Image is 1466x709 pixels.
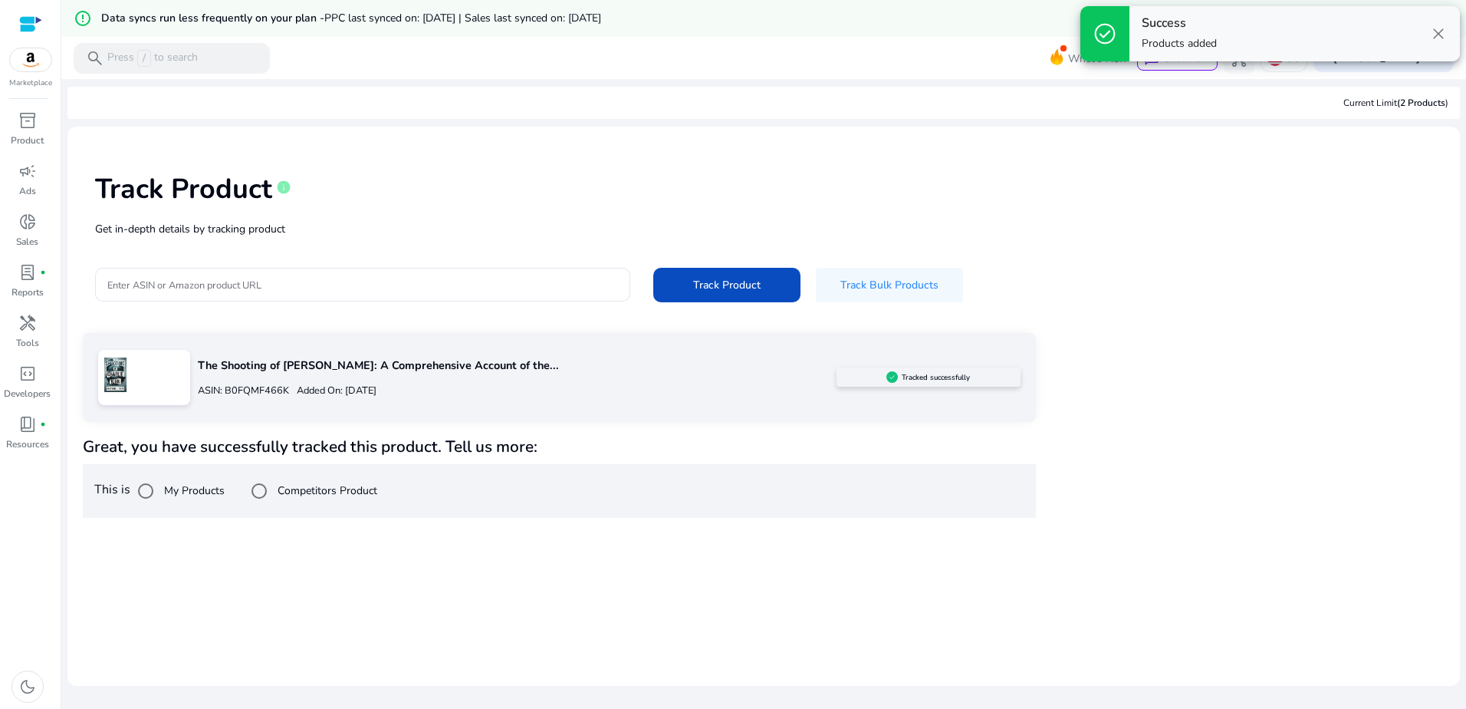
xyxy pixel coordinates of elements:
span: (2 Products [1397,97,1445,109]
span: dark_mode [18,678,37,696]
span: What's New [1068,45,1128,72]
span: code_blocks [18,364,37,383]
span: check_circle [1093,21,1117,46]
label: My Products [161,483,225,499]
span: lab_profile [18,263,37,282]
img: amazon.svg [10,48,51,71]
button: Track Bulk Products [816,268,963,302]
span: info [276,180,291,195]
img: sellerapp_active [886,371,898,383]
h4: Success [1142,16,1217,31]
label: Competitors Product [274,483,377,499]
span: book_4 [18,415,37,434]
h1: Track Product [95,173,272,206]
span: handyman [18,314,37,332]
span: inventory_2 [18,111,37,130]
p: Sales [16,235,38,249]
span: close [1429,25,1448,43]
p: Ads [19,184,36,198]
h5: Data syncs run less frequently on your plan - [101,12,601,25]
div: This is [83,464,1036,518]
p: Developers [4,387,51,401]
h5: Tracked successfully [902,373,970,382]
button: Track Product [653,268,800,302]
img: 71DZ3-omrEL.jpg [98,358,133,392]
span: Track Bulk Products [840,277,938,293]
span: PPC last synced on: [DATE] | Sales last synced on: [DATE] [324,11,601,25]
div: Current Limit ) [1343,96,1448,110]
p: Added On: [DATE] [289,384,376,398]
span: donut_small [18,213,37,231]
span: Track Product [693,277,761,293]
span: fiber_manual_record [40,421,46,427]
span: campaign [18,162,37,180]
p: ASIN: B0FQMF466K [198,384,289,398]
span: / [137,50,151,67]
mat-icon: error_outline [74,9,92,28]
p: Get in-depth details by tracking product [95,221,1432,237]
p: Products added [1142,36,1217,51]
p: Reports [12,285,44,299]
p: Marketplace [9,77,52,89]
p: Resources [6,437,49,451]
p: The Shooting of [PERSON_NAME]: A Comprehensive Account of the... [198,358,836,374]
span: fiber_manual_record [40,269,46,275]
p: Product [11,134,44,147]
h4: Great, you have successfully tracked this product. Tell us more: [83,437,1036,457]
p: Press to search [107,50,198,67]
p: Tools [16,336,39,350]
span: search [86,49,104,68]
